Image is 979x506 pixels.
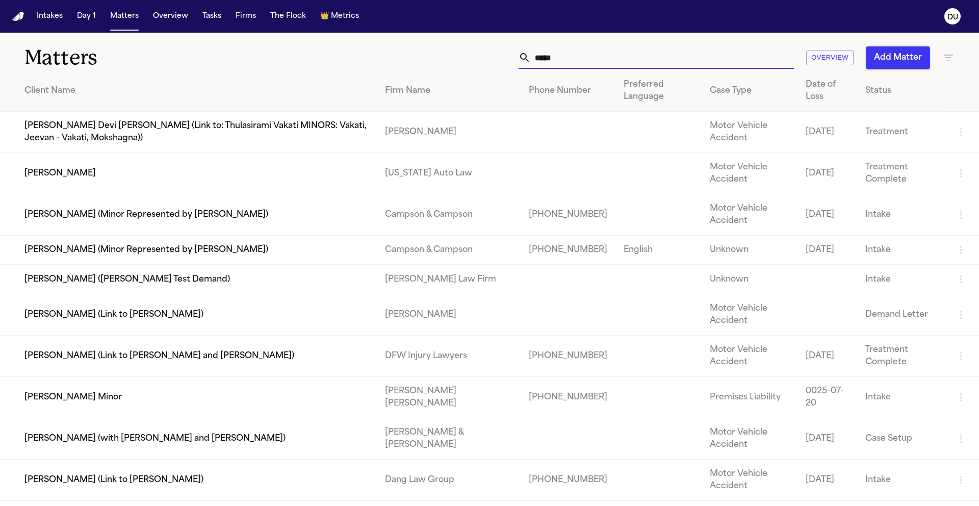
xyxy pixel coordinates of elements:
[797,335,857,376] td: [DATE]
[702,376,797,418] td: Premises Liability
[521,194,615,236] td: [PHONE_NUMBER]
[615,236,702,265] td: English
[377,376,521,418] td: [PERSON_NAME] [PERSON_NAME]
[857,112,946,153] td: Treatment
[702,194,797,236] td: Motor Vehicle Accident
[797,112,857,153] td: [DATE]
[12,12,24,21] img: Finch Logo
[106,7,143,26] button: Matters
[857,418,946,459] td: Case Setup
[24,45,295,70] h1: Matters
[529,85,607,97] div: Phone Number
[377,294,521,335] td: [PERSON_NAME]
[857,294,946,335] td: Demand Letter
[806,50,854,66] button: Overview
[12,12,24,21] a: Home
[385,85,512,97] div: Firm Name
[797,194,857,236] td: [DATE]
[702,294,797,335] td: Motor Vehicle Accident
[377,459,521,500] td: Dang Law Group
[797,459,857,500] td: [DATE]
[857,459,946,500] td: Intake
[806,79,849,103] div: Date of Loss
[521,236,615,265] td: [PHONE_NUMBER]
[33,7,67,26] button: Intakes
[702,335,797,376] td: Motor Vehicle Accident
[702,112,797,153] td: Motor Vehicle Accident
[377,153,521,194] td: [US_STATE] Auto Law
[377,418,521,459] td: [PERSON_NAME] & [PERSON_NAME]
[231,7,260,26] button: Firms
[521,335,615,376] td: [PHONE_NUMBER]
[24,85,369,97] div: Client Name
[149,7,192,26] button: Overview
[797,376,857,418] td: 0025-07-20
[316,7,363,26] button: crownMetrics
[857,194,946,236] td: Intake
[866,46,930,69] button: Add Matter
[73,7,100,26] button: Day 1
[797,418,857,459] td: [DATE]
[857,153,946,194] td: Treatment Complete
[857,265,946,294] td: Intake
[857,335,946,376] td: Treatment Complete
[702,418,797,459] td: Motor Vehicle Accident
[857,376,946,418] td: Intake
[865,85,938,97] div: Status
[377,194,521,236] td: Campson & Campson
[521,459,615,500] td: [PHONE_NUMBER]
[521,376,615,418] td: [PHONE_NUMBER]
[857,236,946,265] td: Intake
[266,7,310,26] button: The Flock
[702,459,797,500] td: Motor Vehicle Accident
[624,79,693,103] div: Preferred Language
[377,112,521,153] td: [PERSON_NAME]
[797,236,857,265] td: [DATE]
[198,7,225,26] button: Tasks
[377,265,521,294] td: [PERSON_NAME] Law Firm
[702,236,797,265] td: Unknown
[702,153,797,194] td: Motor Vehicle Accident
[377,236,521,265] td: Campson & Campson
[702,265,797,294] td: Unknown
[797,153,857,194] td: [DATE]
[377,335,521,376] td: DFW Injury Lawyers
[710,85,789,97] div: Case Type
